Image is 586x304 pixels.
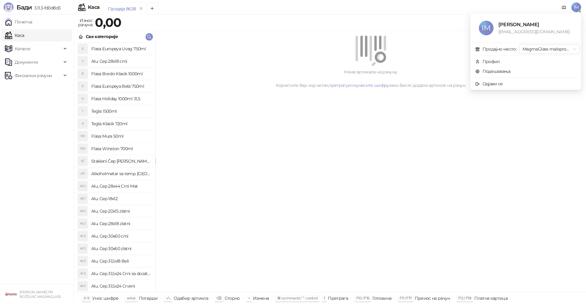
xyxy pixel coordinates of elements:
[78,244,88,253] div: AC3
[91,219,150,228] h4: Alu. Cep 28x18 zlatni
[91,181,150,191] h4: Alu, Cep 28x44 Crni Mat
[483,80,503,87] div: Одјави се
[78,81,88,91] div: E
[15,69,52,82] span: Фискални рачуни
[225,294,240,302] div: Сторно
[137,6,145,11] button: remove
[474,294,508,302] div: Платна картица
[78,169,88,179] div: ATI
[78,156,88,166] div: SČ
[91,194,150,203] h4: Alu. Cep 18x12
[475,69,511,74] a: Подешавања
[78,144,88,154] div: FW
[95,15,121,30] strong: 0,00
[139,294,158,302] div: Потврди
[78,44,88,54] div: E
[253,294,269,302] div: Измена
[372,294,391,302] div: Готовина
[91,256,150,266] h4: Alu. Cep 31,5x18 Beli
[91,269,150,278] h4: Alu. Cep 31,5x24 Crni sa dozatorom
[479,21,494,35] span: IM
[91,169,150,179] h4: Alkoholmetar sa temp. [GEOGRAPHIC_DATA]
[146,2,158,15] button: Add tab
[20,290,61,299] small: [PERSON_NAME] PR BOŽEVAC MAGMAGLASS
[78,206,88,216] div: AC2
[91,206,150,216] h4: Alu. Cep 20x15 zlatni
[127,296,136,300] span: enter
[78,106,88,116] div: 1
[91,94,150,104] h4: Flasa Holiday 1000ml 31,5
[78,269,88,278] div: AC3
[91,81,150,91] h4: Flasa Europeya Bela 750ml
[4,2,13,12] img: Logo
[5,16,32,28] a: Почетна
[166,296,171,300] span: ↑/↓
[78,69,88,79] div: B
[248,296,250,300] span: +
[483,46,516,52] div: Продајно место:
[16,4,32,11] span: Бади
[78,194,88,203] div: AC1
[174,294,208,302] div: Одабир артикла
[559,2,569,12] a: Документација
[5,29,24,41] a: Каса
[356,296,369,300] span: F10 / F16
[78,281,88,291] div: AC3
[86,33,118,40] div: Све категорије
[328,294,348,302] div: Претрага
[78,181,88,191] div: AC2
[216,296,221,300] span: ⌫
[78,219,88,228] div: AC2
[88,5,99,10] div: Каса
[91,156,150,166] h4: Stakleni Čep [PERSON_NAME] 20mm
[15,43,31,55] span: Каталог
[108,5,136,12] div: Продаја 8638
[91,106,150,116] h4: Tegla 1500ml
[483,58,500,65] div: Профил
[400,296,411,300] span: F11 / F17
[498,21,573,28] div: [PERSON_NAME]
[277,296,318,300] span: ⌘ command / ⌃ control
[84,296,89,300] span: 0-9
[77,16,94,29] div: Износ рачуна
[78,119,88,129] div: K
[163,69,579,89] div: Нема артикала на рачуну. Користите бар код читач, или како бисте додали артикле на рачун.
[91,131,150,141] h4: Flasa Mura 50ml
[91,119,150,129] h4: Tegla Klasik 720ml
[91,144,150,154] h4: Flasa Winston 700ml
[78,131,88,141] div: FM
[91,69,150,79] h4: Flasa Bordo Klasik 1000ml
[91,44,150,54] h4: Flasa Europeya Uvag 750ml
[32,5,60,11] span: 3.11.3-fd0d8d3
[415,294,450,302] div: Пренос на рачун
[15,56,38,68] span: Документи
[91,281,150,291] h4: Alu. Cep 31,5x24 Crveni
[356,83,389,88] a: унесите шифру
[498,28,573,35] div: [EMAIL_ADDRESS][DOMAIN_NAME]
[91,231,150,241] h4: Alu. Cep 30x60 crni
[523,44,576,54] span: MagmaGlass maloprodaja
[78,56,88,66] div: C
[91,56,150,66] h4: Alu. Cep 28x18 crni
[92,294,119,302] div: Унос шифре
[5,288,17,300] img: 64x64-companyLogo-1893ffd3-f8d7-40ed-872e-741d608dc9d9.png
[78,94,88,104] div: H
[571,2,581,12] span: IM
[329,83,348,88] a: претрагу
[74,43,155,292] div: grid
[91,244,150,253] h4: Alu. Cep 30x60 zlatni
[78,231,88,241] div: AC3
[78,256,88,266] div: AC3
[458,296,471,300] span: F12 / F18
